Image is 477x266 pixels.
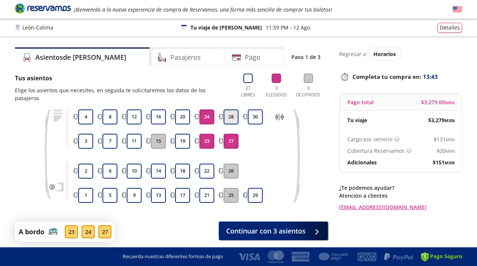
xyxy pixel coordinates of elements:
button: 10 [127,164,142,179]
p: León - Colima [22,24,53,31]
p: 3 Ocupados [294,85,322,98]
button: 4 [78,109,93,124]
small: MXN [445,118,455,123]
button: 16 [151,109,166,124]
span: $ 3,279.00 [421,98,455,106]
p: Cobertura Reservamos [347,147,404,155]
button: 27 [224,134,238,149]
p: Paso 1 de 3 [291,53,320,61]
small: MXN [446,148,455,154]
button: 28 [224,109,238,124]
span: Horarios [373,50,396,58]
p: Tus asientos [15,74,230,83]
span: $ 131 [434,135,455,143]
span: 13:43 [423,72,438,81]
button: 14 [151,164,166,179]
small: MXN [446,137,455,142]
p: Atención a clientes [339,192,462,199]
a: [EMAIL_ADDRESS][DOMAIN_NAME] [339,203,462,211]
p: ¿Te podemos ayudar? [339,184,462,192]
i: Brand Logo [15,3,71,14]
p: Elige los asientos que necesites, en seguida te solicitaremos los datos de los pasajeros [15,86,230,102]
em: ¡Bienvenido a la nueva experiencia de compra de Reservamos, una forma más sencilla de comprar tus... [74,6,332,13]
button: 1 [78,188,93,203]
p: Recuerda nuestras diferentes formas de pago [123,253,223,260]
button: 29 [248,188,263,203]
p: Tu viaje [347,116,367,124]
div: 23 [65,225,78,238]
p: 27 Libres [238,85,258,98]
small: MXN [445,100,455,105]
button: 7 [102,134,117,149]
button: 9 [127,188,142,203]
p: Pago total [347,98,374,106]
button: 15 [151,134,166,149]
p: 3 Elegidos [264,85,289,98]
h4: Pasajeros [170,52,201,62]
h4: Asientos de [PERSON_NAME] [35,52,126,62]
button: 22 [199,164,214,179]
button: 11 [127,134,142,149]
button: 30 [248,109,263,124]
p: Adicionales [347,158,377,166]
button: 12 [127,109,142,124]
p: 11:59 PM - 12 Ago [266,24,310,31]
button: 26 [224,164,238,179]
span: $ 151 [433,158,455,166]
div: Regresar a ver horarios [339,47,462,60]
button: 13 [151,188,166,203]
button: 17 [175,188,190,203]
button: 21 [199,188,214,203]
span: $ 3,279 [428,116,455,124]
button: 19 [175,134,190,149]
p: Completa tu compra en : [339,71,462,82]
span: $ 20 [437,147,455,155]
button: 24 [199,109,214,124]
button: 25 [224,188,238,203]
small: MXN [445,160,455,166]
button: 2 [78,164,93,179]
p: A bordo [19,227,44,237]
button: 18 [175,164,190,179]
button: 5 [102,188,117,203]
button: 23 [199,134,214,149]
p: Regresar a [339,50,366,58]
div: 27 [98,225,111,238]
button: English [453,5,462,14]
button: Continuar con 3 asientos [219,222,328,240]
p: Cargo por servicio [347,135,392,143]
h4: Pago [245,52,260,62]
button: 3 [78,134,93,149]
button: Detalles [437,23,462,33]
button: 6 [102,164,117,179]
button: 8 [102,109,117,124]
a: Brand Logo [15,3,71,16]
span: Continuar con 3 asientos [226,226,306,236]
div: 24 [82,225,95,238]
p: Tu viaje de [PERSON_NAME] [190,24,262,31]
button: 20 [175,109,190,124]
